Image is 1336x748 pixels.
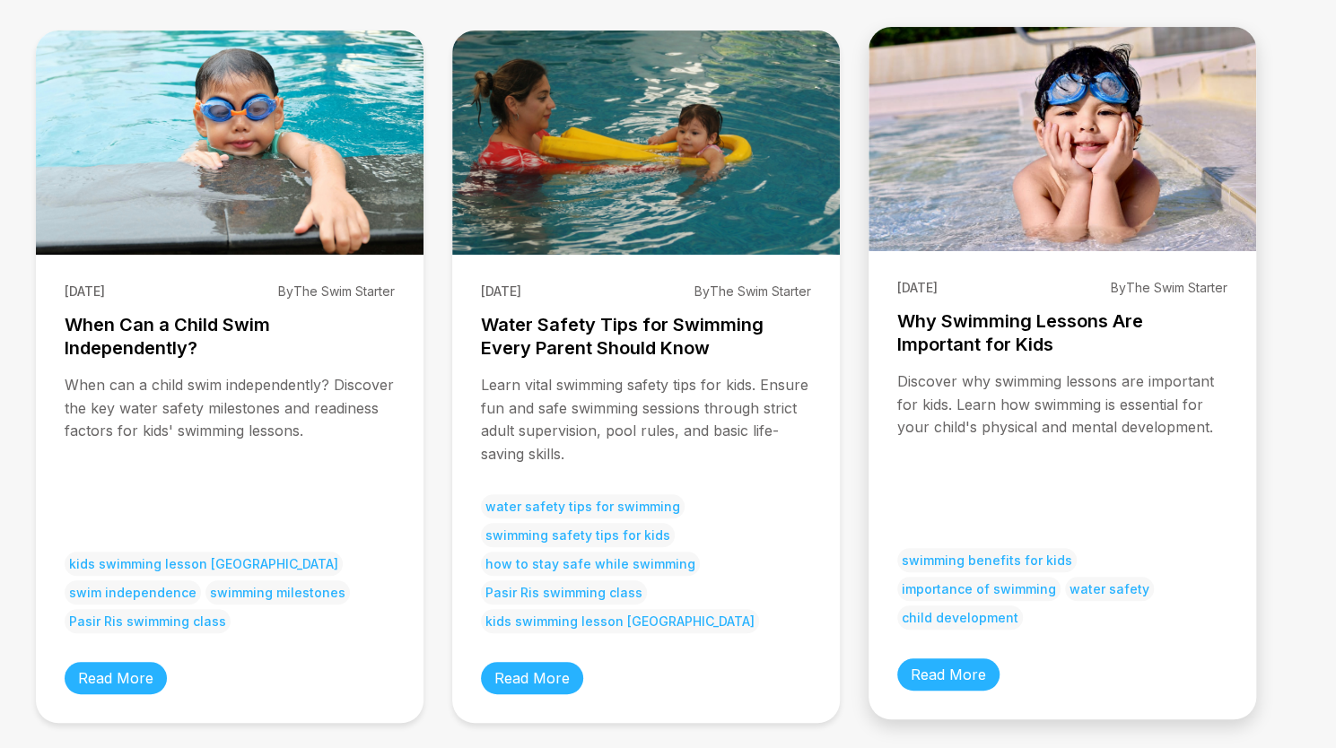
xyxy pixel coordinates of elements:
span: water safety [1065,577,1154,601]
h3: Water Safety Tips for Swimming Every Parent Should Know [481,313,811,360]
span: swimming milestones [205,580,350,604]
span: importance of swimming [897,577,1061,601]
p: Learn vital swimming safety tips for kids. Ensure fun and safe swimming sessions through strict a... [481,374,811,465]
span: By The Swim Starter [278,283,395,299]
span: By The Swim Starter [1111,280,1227,295]
img: When Can a Child Swim Independently? [36,30,424,255]
span: Pasir Ris swimming class [481,580,647,604]
p: Discover why swimming lessons are important for kids. Learn how swimming is essential for your ch... [897,370,1227,519]
img: Why Swimming Lessons Are Important for Kids [869,27,1256,251]
span: kids swimming lesson [GEOGRAPHIC_DATA] [65,552,343,576]
p: When can a child swim independently? Discover the key water safety milestones and readiness facto... [65,374,395,523]
span: Pasir Ris swimming class [65,609,231,633]
span: how to stay safe while swimming [481,552,700,576]
span: kids swimming lesson [GEOGRAPHIC_DATA] [481,609,759,633]
img: Water Safety Tips for Swimming Every Parent Should Know [452,30,840,255]
span: [DATE] [897,280,938,295]
a: Read More [65,662,167,694]
h3: When Can a Child Swim Independently? [65,313,395,360]
span: [DATE] [481,283,521,299]
span: swim independence [65,580,201,604]
a: Read More [897,658,1000,691]
span: swimming benefits for kids [897,548,1077,572]
span: By The Swim Starter [694,283,811,299]
span: child development [897,605,1023,630]
h3: Why Swimming Lessons Are Important for Kids [897,309,1227,356]
a: Read More [481,662,583,694]
span: water safety tips for swimming [481,494,685,518]
span: swimming safety tips for kids [481,523,675,547]
span: [DATE] [65,283,105,299]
